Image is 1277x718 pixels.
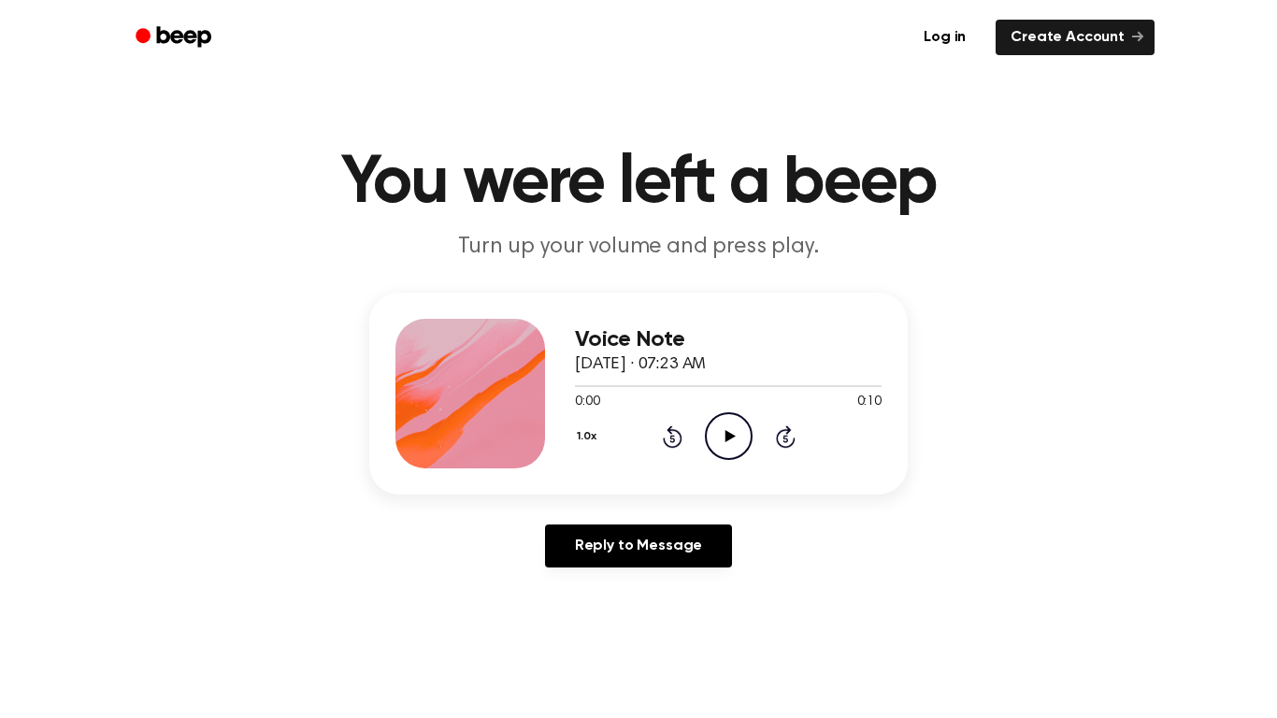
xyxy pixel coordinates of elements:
[122,20,228,56] a: Beep
[996,20,1155,55] a: Create Account
[575,327,882,352] h3: Voice Note
[575,356,706,373] span: [DATE] · 07:23 AM
[575,393,599,412] span: 0:00
[545,524,732,567] a: Reply to Message
[857,393,882,412] span: 0:10
[575,421,603,452] button: 1.0x
[280,232,997,263] p: Turn up your volume and press play.
[160,150,1117,217] h1: You were left a beep
[905,16,984,59] a: Log in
